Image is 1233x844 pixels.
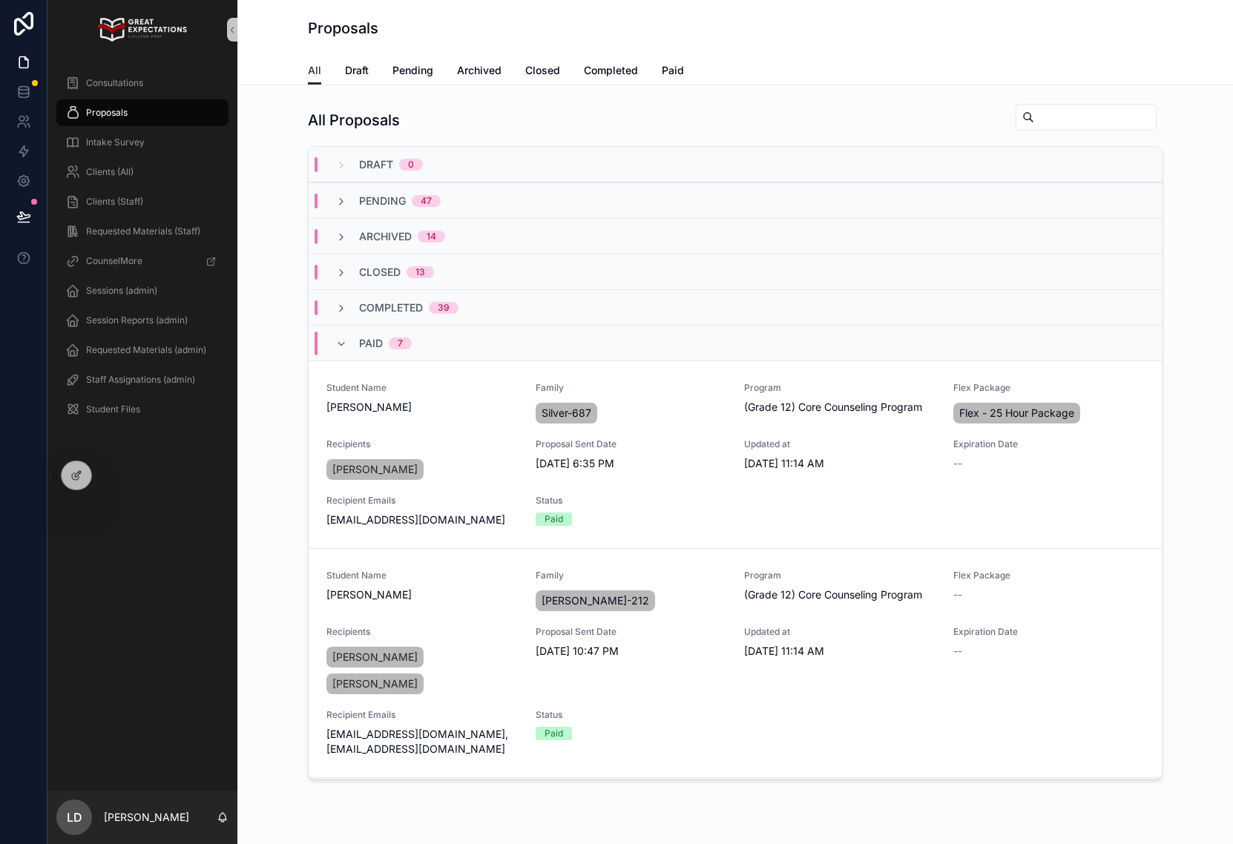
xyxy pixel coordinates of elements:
[953,644,962,659] span: --
[86,107,128,119] span: Proposals
[953,626,1145,638] span: Expiration Date
[457,57,502,87] a: Archived
[332,676,418,691] span: [PERSON_NAME]
[584,63,638,78] span: Completed
[427,231,436,243] div: 14
[98,18,186,42] img: App logo
[86,196,143,208] span: Clients (Staff)
[415,266,425,278] div: 13
[536,626,727,638] span: Proposal Sent Date
[744,456,936,471] span: [DATE] 11:14 AM
[86,77,143,89] span: Consultations
[744,626,936,638] span: Updated at
[953,570,1145,581] span: Flex Package
[56,307,228,334] a: Session Reports (admin)
[308,18,378,39] h1: Proposals
[359,300,423,315] span: Completed
[398,337,403,349] div: 7
[326,400,518,415] span: [PERSON_NAME]
[525,63,560,78] span: Closed
[326,512,518,527] span: [EMAIL_ADDRESS][DOMAIN_NAME]
[56,248,228,274] a: CounselMore
[56,218,228,245] a: Requested Materials (Staff)
[104,810,189,825] p: [PERSON_NAME]
[56,129,228,156] a: Intake Survey
[56,188,228,215] a: Clients (Staff)
[542,593,649,608] span: [PERSON_NAME]-212
[67,808,82,826] span: LD
[421,195,432,207] div: 47
[326,587,518,602] span: [PERSON_NAME]
[408,159,414,171] div: 0
[326,438,518,450] span: Recipients
[536,382,727,394] span: Family
[744,400,922,415] span: (Grade 12) Core Counseling Program
[545,512,563,526] div: Paid
[326,495,518,507] span: Recipient Emails
[86,344,206,356] span: Requested Materials (admin)
[86,225,200,237] span: Requested Materials (Staff)
[525,57,560,87] a: Closed
[86,403,140,415] span: Student Files
[309,548,1162,777] a: Student Name[PERSON_NAME]Family[PERSON_NAME]-212Program(Grade 12) Core Counseling ProgramFlex Pac...
[744,438,936,450] span: Updated at
[536,709,727,721] span: Status
[542,406,591,421] span: Silver-687
[308,110,400,131] h1: All Proposals
[326,647,424,667] a: [PERSON_NAME]
[56,396,228,423] a: Student Files
[953,438,1145,450] span: Expiration Date
[953,587,962,602] span: --
[56,277,228,304] a: Sessions (admin)
[953,382,1145,394] span: Flex Package
[56,99,228,126] a: Proposals
[536,570,727,581] span: Family
[47,59,237,442] div: scrollable content
[86,136,145,148] span: Intake Survey
[86,166,134,178] span: Clients (All)
[662,57,684,87] a: Paid
[326,570,518,581] span: Student Name
[326,709,518,721] span: Recipient Emails
[359,194,406,208] span: Pending
[457,63,502,78] span: Archived
[326,382,518,394] span: Student Name
[86,255,142,267] span: CounselMore
[392,63,433,78] span: Pending
[326,626,518,638] span: Recipients
[744,587,922,602] span: (Grade 12) Core Counseling Program
[536,495,727,507] span: Status
[308,63,321,78] span: All
[332,650,418,665] span: [PERSON_NAME]
[86,374,195,386] span: Staff Assignations (admin)
[86,314,188,326] span: Session Reports (admin)
[86,285,157,297] span: Sessions (admin)
[345,63,369,78] span: Draft
[536,644,727,659] span: [DATE] 10:47 PM
[392,57,433,87] a: Pending
[744,570,936,581] span: Program
[584,57,638,87] a: Completed
[345,57,369,87] a: Draft
[662,63,684,78] span: Paid
[56,337,228,363] a: Requested Materials (admin)
[536,438,727,450] span: Proposal Sent Date
[326,459,424,480] a: [PERSON_NAME]
[744,382,936,394] span: Program
[56,70,228,96] a: Consultations
[536,456,727,471] span: [DATE] 6:35 PM
[308,57,321,85] a: All
[359,336,383,351] span: Paid
[359,229,412,244] span: Archived
[309,360,1162,548] a: Student Name[PERSON_NAME]FamilySilver-687Program(Grade 12) Core Counseling ProgramFlex PackageFle...
[359,157,393,172] span: Draft
[744,644,936,659] span: [DATE] 11:14 AM
[438,302,450,314] div: 39
[56,366,228,393] a: Staff Assignations (admin)
[56,159,228,185] a: Clients (All)
[326,727,518,756] span: [EMAIL_ADDRESS][DOMAIN_NAME], [EMAIL_ADDRESS][DOMAIN_NAME]
[959,406,1074,421] span: Flex - 25 Hour Package
[332,462,418,477] span: [PERSON_NAME]
[359,265,401,280] span: Closed
[326,673,424,694] a: [PERSON_NAME]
